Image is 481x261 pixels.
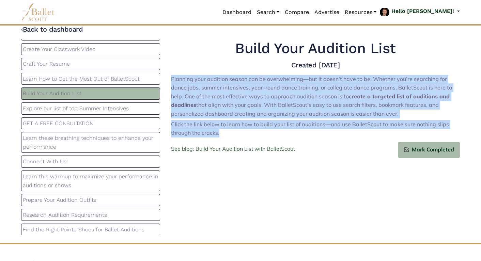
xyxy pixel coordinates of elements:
[23,225,158,234] p: Find the Right Pointe Shoes for Ballet Auditions
[21,25,83,33] a: ‹Back to dashboard
[391,7,454,16] p: Hello [PERSON_NAME]!
[23,75,158,83] p: Learn How to Get the Most Out of BalletScout
[380,8,389,16] img: profile picture
[409,145,454,154] span: Mark Completed
[282,5,312,19] a: Compare
[171,39,460,58] h1: Build Your Audition List
[171,61,460,69] h4: Created [DATE]
[23,45,158,54] p: Create Your Classwork Video
[23,104,158,113] p: Explore our list of top Summer Intensives
[171,121,449,136] span: Click the link below to learn how to build your list of auditions—and use BalletScout to make sur...
[21,25,23,33] code: ‹
[254,5,282,19] a: Search
[171,76,452,100] span: Planning your audition season can be overwhelming—but it doesn’t have to be. Whether you’re searc...
[23,196,158,205] p: Prepare Your Audition Outfits
[379,7,460,18] a: profile picture Hello [PERSON_NAME]!
[23,60,158,68] p: Craft Your Resume
[171,101,439,117] span: that align with your goals. With BalletScout's easy to use search filters, bookmark features, and...
[23,119,158,128] p: GET A FREE CONSULTATION
[171,145,295,153] a: See blog: Build Your Audition List with BalletScout
[312,5,342,19] a: Advertise
[23,211,158,219] p: Research Audition Requirements
[220,5,254,19] a: Dashboard
[23,134,158,151] p: Learn these breathing techniques to enhance your performance
[342,5,379,19] a: Resources
[23,157,158,166] p: Connect With Us!
[23,89,158,98] p: Build Your Audition List
[23,172,158,190] p: Learn this warmup to maximize your performance in auditions or shows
